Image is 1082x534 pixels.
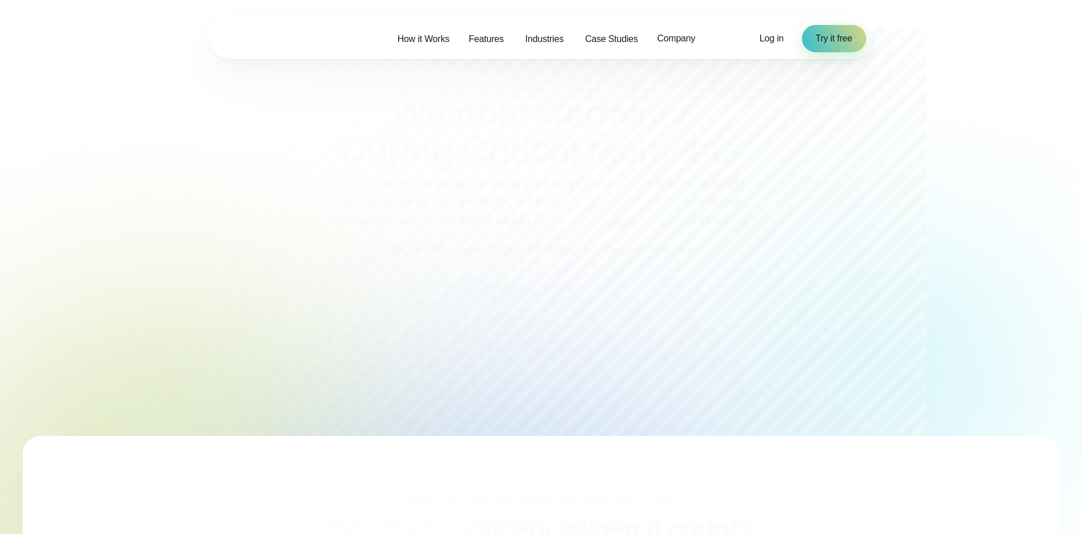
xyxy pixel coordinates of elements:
span: Industries [525,32,563,46]
span: How it Works [398,32,450,46]
span: Company [657,32,695,45]
a: Log in [759,32,783,45]
span: Try it free [816,32,853,45]
span: Log in [759,33,783,43]
a: Case Studies [575,27,647,51]
span: Case Studies [585,32,638,46]
span: Features [469,32,504,46]
a: Try it free [802,25,866,52]
a: How it Works [388,27,459,51]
